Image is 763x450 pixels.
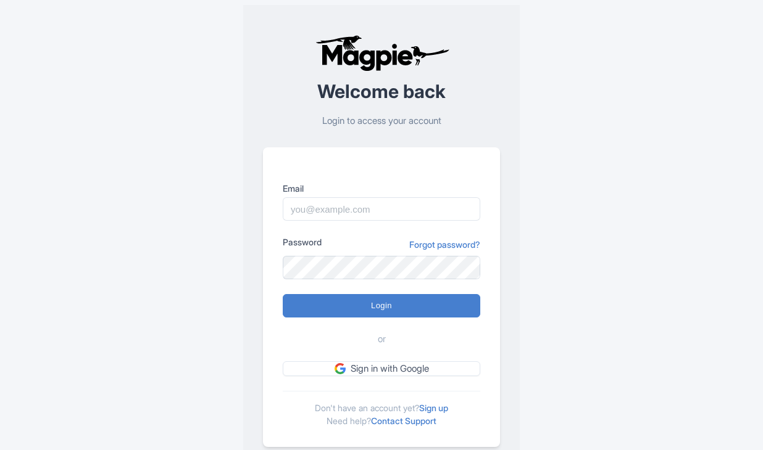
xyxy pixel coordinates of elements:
a: Sign in with Google [283,361,480,377]
input: Login [283,294,480,317]
input: you@example.com [283,197,480,221]
p: Login to access your account [263,114,500,128]
img: logo-ab69f6fb50320c5b225c76a69d11143b.png [312,35,451,72]
a: Contact Support [371,415,436,426]
a: Forgot password? [409,238,480,251]
div: Don't have an account yet? Need help? [283,391,480,427]
span: or [378,332,386,346]
h2: Welcome back [263,81,500,102]
label: Password [283,235,322,248]
a: Sign up [419,403,448,413]
label: Email [283,182,480,195]
img: google.svg [335,363,346,374]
